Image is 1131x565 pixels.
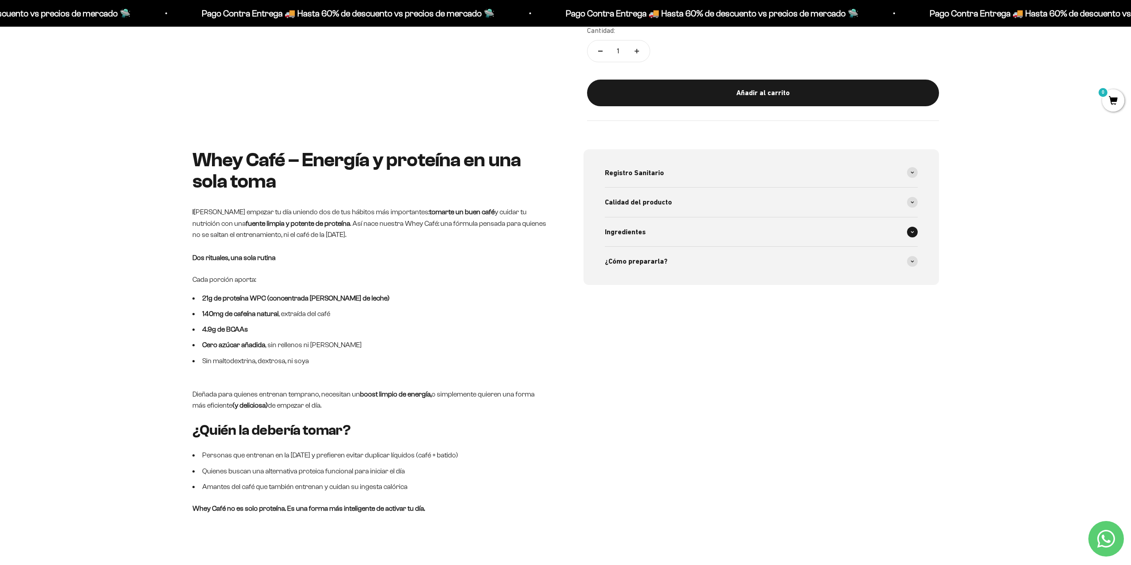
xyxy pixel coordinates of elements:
li: , extraída del café [192,308,548,320]
span: Ingredientes [605,226,646,238]
button: Añadir al carrito [587,80,939,106]
strong: 21g de proteína WPC (concentrada [PERSON_NAME] de leche) [202,294,390,302]
strong: 140mg de cafeína natural [202,310,279,317]
li: Sin maltodextrina, dextrosa, ni soya [192,355,548,367]
span: Calidad del producto [605,196,672,208]
p: [PERSON_NAME] empezar tu día uniendo dos de tus hábitos más importantes: y cuidar tu nutrición co... [192,206,548,263]
summary: Calidad del producto [605,188,918,217]
span: Registro Sanitario [605,167,664,179]
div: Comparativa con otros productos similares [11,116,184,131]
strong: Whey Café no es solo proteína. Es una forma más inteligente de activar tu día. [192,505,425,512]
span: Enviar [146,153,183,168]
strong: Dos rituales, una sola rutina [192,254,276,261]
p: Pago Contra Entrega 🚚 Hasta 60% de descuento vs precios de mercado 🛸 [198,6,491,20]
li: Quienes buscan una alternativa proteica funcional para iniciar el día [192,465,548,477]
strong: Cero azúcar añadida [202,341,265,349]
label: Cantidad: [587,25,615,36]
li: Personas que entrenan en la [DATE] y prefieren evitar duplicar líquidos (café + batido) [192,449,548,461]
button: Aumentar cantidad [624,40,650,62]
strong: fuente limpia y potente de proteína [246,220,350,227]
p: Para decidirte a comprar este suplemento, ¿qué información específica sobre su pureza, origen o c... [11,14,184,55]
p: Dieñada para quienes entrenan temprano, necesitan un o simplemente quieren una forma más eficient... [192,377,548,411]
mark: 0 [1098,87,1108,98]
li: Amantes del café que también entrenan y cuidan su ingesta calórica [192,481,548,493]
span: ¿Cómo prepararla? [605,256,667,267]
div: Añadir al carrito [605,87,921,99]
a: 0 [1102,96,1124,106]
input: Otra (por favor especifica) [29,134,183,148]
p: Pago Contra Entrega 🚚 Hasta 60% de descuento vs precios de mercado 🛸 [562,6,855,20]
h3: ¿Quién la debería tomar? [192,422,548,439]
button: Enviar [145,153,184,168]
div: Certificaciones de calidad [11,98,184,113]
div: País de origen de ingredientes [11,80,184,96]
summary: ¿Cómo prepararla? [605,247,918,276]
h2: Whey Café – Energía y proteína en una sola toma [192,149,548,192]
strong: boost limpio de energía, [360,390,432,398]
div: Detalles sobre ingredientes "limpios" [11,62,184,78]
p: Cada porción aporta: [192,274,548,285]
button: Reducir cantidad [587,40,613,62]
li: , sin rellenos ni [PERSON_NAME] [192,339,548,351]
strong: tomarte un buen café [429,208,495,216]
strong: 4.9g de BCAAs [202,325,248,333]
summary: Registro Sanitario [605,158,918,188]
strong: I [192,208,194,216]
summary: Ingredientes [605,217,918,247]
strong: (y deliciosa) [232,401,268,409]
